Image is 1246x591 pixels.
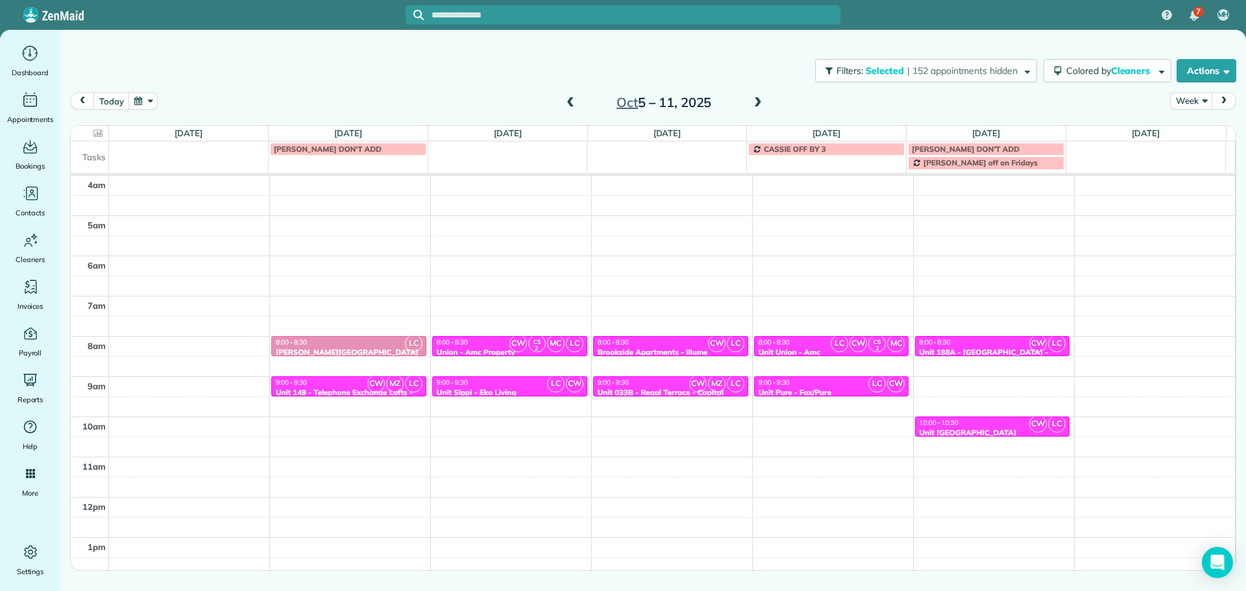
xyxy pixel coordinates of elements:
div: Unit [GEOGRAPHIC_DATA][PERSON_NAME] - Capital [919,428,1066,447]
span: 6am [88,260,106,271]
span: [PERSON_NAME] DON'T ADD [912,144,1020,154]
span: CW [1029,415,1047,433]
button: Actions [1177,59,1236,82]
span: 4am [88,180,106,190]
a: Dashboard [5,43,55,79]
span: LC [1048,335,1066,352]
span: CW [1029,335,1047,352]
span: Bookings [16,160,45,173]
span: CS [533,338,541,345]
div: Union - Amc Property [436,348,583,357]
button: prev [70,92,95,110]
button: next [1212,92,1236,110]
span: Contacts [16,206,45,219]
span: 8:00 - 8:30 [598,338,629,346]
span: MH [1218,10,1229,20]
a: [DATE] [175,128,202,138]
div: Unit 188A - [GEOGRAPHIC_DATA] - Capital [919,348,1066,367]
a: [DATE] [494,128,522,138]
span: LC [566,335,583,352]
span: [PERSON_NAME] DON'T ADD [274,144,382,154]
span: CW [689,375,707,392]
span: 8:00 - 8:30 [276,338,307,346]
span: 8:00 - 8:30 [920,338,951,346]
span: LC [405,335,422,352]
span: MC [887,335,905,352]
span: CW [887,375,905,392]
span: MZ [386,375,404,392]
a: Invoices [5,276,55,313]
span: CASSIE OFF BY 3 [764,144,826,154]
a: Bookings [5,136,55,173]
span: LC [405,375,422,392]
span: Payroll [19,346,42,359]
div: 7 unread notifications [1180,1,1208,30]
a: [DATE] [812,128,840,138]
span: Reports [18,393,43,406]
span: Selected [866,65,905,77]
button: Colored byCleaners [1044,59,1171,82]
span: 8:00 - 8:30 [437,338,468,346]
span: 9:00 - 9:30 [276,378,307,387]
span: 9am [88,381,106,391]
span: 1pm [88,542,106,552]
span: Cleaners [1111,65,1153,77]
div: Unit Pure - Fox/Pure [758,388,905,397]
span: Appointments [7,113,54,126]
small: 2 [529,343,545,355]
h2: 5 – 11, 2025 [583,95,745,110]
span: 9:00 - 9:30 [437,378,468,387]
span: 5am [88,220,106,230]
span: Settings [17,565,44,578]
span: 12pm [82,501,106,512]
span: Colored by [1066,65,1154,77]
span: LC [727,335,744,352]
a: Cleaners [5,230,55,266]
span: CW [367,375,385,392]
small: 2 [869,343,885,355]
div: Unit 149 - Telephone Exchange Lofts - Capital [275,388,422,407]
span: Cleaners [16,253,45,266]
span: Invoices [18,300,43,313]
span: Dashboard [12,66,49,79]
span: CW [509,335,527,352]
span: CW [566,375,583,392]
span: [PERSON_NAME] off on Fridays [923,158,1038,167]
a: [DATE] [334,128,362,138]
a: [DATE] [654,128,681,138]
span: 10am [82,421,106,431]
div: Unit Sippi - Eko Living [436,388,583,397]
span: Oct [617,94,638,110]
span: | 152 appointments hidden [907,65,1018,77]
div: Brookside Apartments - illume [597,348,744,357]
span: LC [1048,415,1066,433]
div: [PERSON_NAME][GEOGRAPHIC_DATA] - TMG [275,348,422,367]
span: LC [547,375,565,392]
span: CW [708,335,726,352]
span: 11am [82,461,106,472]
div: Open Intercom Messenger [1202,547,1233,578]
span: LC [727,375,744,392]
div: Unit 033B - Regal Terrace - Capital [597,388,744,397]
a: Settings [5,542,55,578]
a: Appointments [5,90,55,126]
span: LC [868,375,886,392]
span: Filters: [837,65,864,77]
span: More [22,487,38,500]
span: 9:00 - 9:30 [759,378,790,387]
span: CW [849,335,867,352]
span: CS [873,338,881,345]
a: Payroll [5,323,55,359]
button: today [93,92,129,110]
span: 9:00 - 9:30 [598,378,629,387]
a: Help [5,416,55,453]
span: MC [547,335,565,352]
button: Filters: Selected | 152 appointments hidden [815,59,1037,82]
span: 7am [88,300,106,311]
svg: Focus search [413,10,424,20]
span: LC [831,335,848,352]
a: [DATE] [1132,128,1160,138]
span: 7 [1196,6,1201,17]
a: [DATE] [972,128,1000,138]
a: Reports [5,370,55,406]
